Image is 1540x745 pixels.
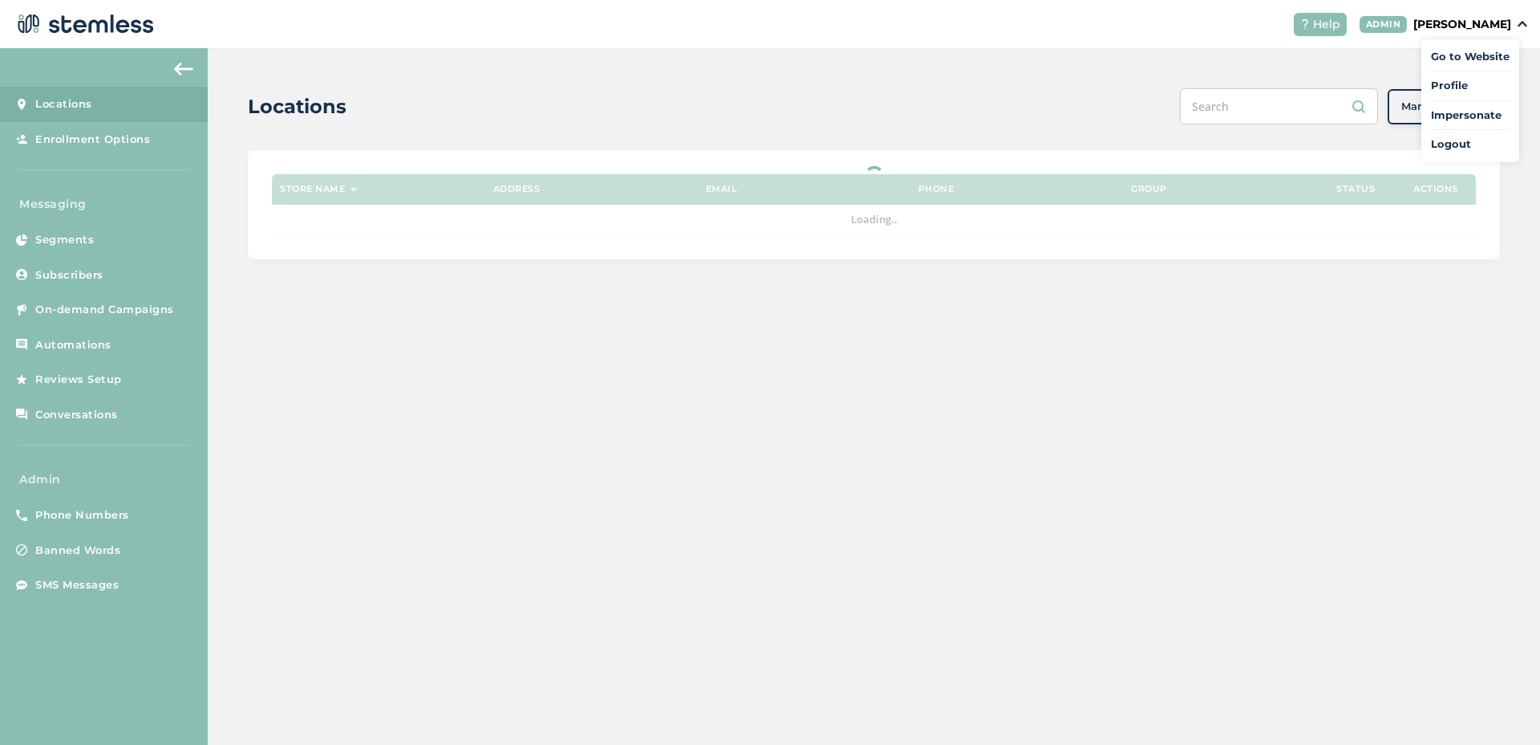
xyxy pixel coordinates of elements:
[1431,49,1510,65] a: Go to Website
[35,407,118,423] span: Conversations
[1180,88,1378,124] input: Search
[1401,99,1486,115] span: Manage Groups
[248,92,346,121] h2: Locations
[35,372,122,388] span: Reviews Setup
[1431,78,1510,94] a: Profile
[35,232,94,248] span: Segments
[174,63,193,75] img: icon-arrow-back-accent-c549486e.svg
[1300,19,1310,29] img: icon-help-white-03924b79.svg
[35,507,129,523] span: Phone Numbers
[1360,16,1408,33] div: ADMIN
[35,337,111,353] span: Automations
[1518,21,1527,27] img: icon_down-arrow-small-66adaf34.svg
[1388,89,1500,124] button: Manage Groups
[35,302,174,318] span: On-demand Campaigns
[1313,16,1340,33] span: Help
[35,96,92,112] span: Locations
[1460,668,1540,745] iframe: Chat Widget
[35,132,150,148] span: Enrollment Options
[13,8,154,40] img: logo-dark-0685b13c.svg
[1431,108,1510,124] span: Impersonate
[35,543,120,559] span: Banned Words
[1413,16,1511,33] p: [PERSON_NAME]
[35,267,103,283] span: Subscribers
[1431,136,1510,153] a: Logout
[35,577,119,593] span: SMS Messages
